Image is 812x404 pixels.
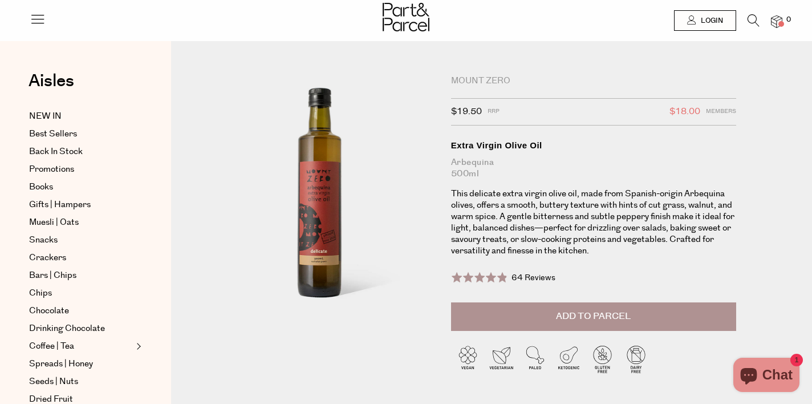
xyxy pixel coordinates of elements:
[29,198,91,212] span: Gifts | Hampers
[29,304,69,318] span: Chocolate
[29,304,133,318] a: Chocolate
[783,15,794,25] span: 0
[29,163,74,176] span: Promotions
[29,216,133,229] a: Muesli | Oats
[29,322,105,336] span: Drinking Chocolate
[29,322,133,336] a: Drinking Chocolate
[29,145,83,159] span: Back In Stock
[29,180,53,194] span: Books
[29,286,133,300] a: Chips
[29,216,79,229] span: Muesli | Oats
[29,180,133,194] a: Books
[556,310,631,323] span: Add to Parcel
[451,75,736,87] div: Mount Zero
[29,233,133,247] a: Snacks
[669,104,700,119] span: $18.00
[511,272,555,284] span: 64 Reviews
[451,188,736,257] p: This delicate extra virgin olive oil, made from Spanish-origin Arbequina olives, offers a smooth,...
[674,10,736,31] a: Login
[383,3,429,31] img: Part&Parcel
[518,342,552,376] img: P_P-ICONS-Live_Bec_V11_Paleo.svg
[586,342,619,376] img: P_P-ICONS-Live_Bec_V11_Gluten_Free.svg
[29,357,93,371] span: Spreads | Honey
[619,342,653,376] img: P_P-ICONS-Live_Bec_V11_Dairy_Free.svg
[29,127,133,141] a: Best Sellers
[29,72,74,101] a: Aisles
[485,342,518,376] img: P_P-ICONS-Live_Bec_V11_Vegetarian.svg
[29,269,133,282] a: Bars | Chips
[451,157,736,180] div: Arbequina 500ml
[29,127,77,141] span: Best Sellers
[730,358,803,395] inbox-online-store-chat: Shopify online store chat
[451,342,485,376] img: P_P-ICONS-Live_Bec_V11_Vegan.svg
[29,233,58,247] span: Snacks
[29,145,133,159] a: Back In Stock
[29,251,66,265] span: Crackers
[29,198,133,212] a: Gifts | Hampers
[451,104,482,119] span: $19.50
[771,15,782,27] a: 0
[552,342,586,376] img: P_P-ICONS-Live_Bec_V11_Ketogenic.svg
[133,340,141,353] button: Expand/Collapse Coffee | Tea
[29,163,133,176] a: Promotions
[29,340,133,353] a: Coffee | Tea
[451,140,736,151] div: Extra Virgin Olive Oil
[29,286,52,300] span: Chips
[29,251,133,265] a: Crackers
[698,16,723,26] span: Login
[29,110,133,123] a: NEW IN
[29,110,62,123] span: NEW IN
[29,68,74,94] span: Aisles
[706,104,736,119] span: Members
[29,269,76,282] span: Bars | Chips
[488,104,500,119] span: RRP
[29,357,133,371] a: Spreads | Honey
[29,375,133,389] a: Seeds | Nuts
[451,302,736,331] button: Add to Parcel
[29,340,74,353] span: Coffee | Tea
[29,375,78,389] span: Seeds | Nuts
[205,75,434,345] img: Extra Virgin Olive Oil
